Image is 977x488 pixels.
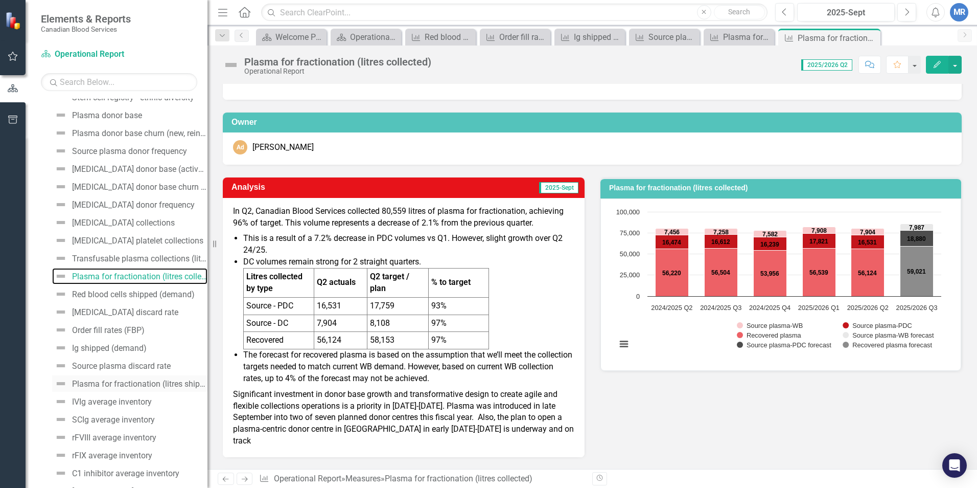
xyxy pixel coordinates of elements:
img: Not Defined [55,252,67,264]
text: 2024/2025 Q2 [651,304,692,312]
div: Source plasma donor frequency [72,147,187,156]
a: [MEDICAL_DATA] donor frequency [52,196,195,213]
td: 7,904 [314,315,367,332]
a: Source plasma donor frequency [52,143,187,159]
strong: % to target [431,277,471,287]
div: Operational Report [244,68,431,75]
a: C1 inhibitor average inventory [52,465,179,481]
td: 93% [429,297,489,315]
a: Measures [345,474,381,483]
h3: Plasma for fractionation (litres collected) [609,184,956,192]
img: Not Defined [55,145,67,157]
div: C1 inhibitor average inventory [72,469,179,478]
text: 16,531 [858,239,877,246]
a: Source plasma discard rate [632,31,697,43]
button: MR [950,3,968,21]
a: rFIX average inventory [52,447,152,463]
img: Not Defined [55,449,67,461]
td: Recovered [244,332,314,349]
div: Plasma donor base churn (new, reinstated, lapsed) [72,129,207,138]
g: Source plasma-PDC forecast, bar series 5 of 6 with 6 bars. [672,230,934,246]
text: 7,258 [713,229,729,236]
img: Not Defined [55,467,67,479]
img: Not Defined [55,181,67,193]
path: 2024/2025 Q2, 7,456. Source plasma-WB. [656,228,689,235]
path: 2025/2026 Q3, 59,021. Recovered plasma forecast. [900,246,934,296]
button: 2025-Sept [797,3,895,21]
strong: Q2 actuals [317,277,356,287]
button: Show Source plasma-WB [737,322,803,329]
div: Plasma for fractionation (litres shipped) [723,31,772,43]
text: 56,539 [809,269,828,276]
g: Recovered plasma forecast, bar series 6 of 6 with 6 bars. [672,246,934,296]
a: [MEDICAL_DATA] discard rate [52,304,178,320]
path: 2025/2026 Q3, 7,987. Source plasma-WB forecast. [900,224,934,230]
td: 97% [429,315,489,332]
span: Elements & Reports [41,13,131,25]
a: Operational Report [274,474,341,483]
path: 2024/2025 Q2, 16,474. Source plasma-PDC. [656,235,689,249]
text: 56,504 [711,269,730,276]
img: Not Defined [55,109,67,121]
td: Source - PDC [244,297,314,315]
text: 0 [636,293,640,300]
a: Transfusable plasma collections (litres) [52,250,207,267]
input: Search Below... [41,73,197,91]
img: Not Defined [55,198,67,211]
a: Order fill rates (FBP) [52,322,145,338]
text: 7,582 [762,231,778,238]
img: Not Defined [55,413,67,426]
g: Source plasma-WB, bar series 1 of 6 with 6 bars. [656,212,918,237]
div: [MEDICAL_DATA] platelet collections [72,236,203,246]
td: Source - DC [244,315,314,332]
div: Order fill rates (FBP) [499,31,548,43]
h3: Owner [231,118,957,127]
a: Plasma donor base churn (new, reinstated, lapsed) [52,125,207,141]
a: [MEDICAL_DATA] platelet collections [52,232,203,249]
input: Search ClearPoint... [261,4,767,21]
div: Plasma for fractionation (litres shipped) [72,380,207,389]
img: Not Defined [55,360,67,372]
img: Not Defined [55,127,67,139]
a: IVIg average inventory [52,393,152,410]
img: Not Defined [55,306,67,318]
small: Canadian Blood Services [41,25,131,33]
img: Not Defined [55,163,67,175]
text: 7,904 [860,229,875,236]
text: 2024/2025 Q3 [700,304,741,312]
text: 59,021 [907,268,926,275]
div: Plasma for fractionation (litres collected) [72,272,207,281]
path: 2025/2026 Q2, 16,531. Source plasma-PDC. [851,235,885,249]
text: 16,239 [760,241,779,248]
a: Ig shipped (demand) [52,340,147,356]
g: Source plasma-PDC, bar series 2 of 6 with 6 bars. [656,212,918,251]
span: 2025/2026 Q2 [801,59,852,71]
path: 2024/2025 Q3, 16,612. Source plasma-PDC. [705,234,738,248]
div: rFVIII average inventory [72,433,156,442]
path: 2025/2026 Q2, 56,124. Recovered plasma. [851,249,885,296]
text: 7,987 [909,224,924,231]
div: Source plasma discard rate [72,362,171,371]
text: 2024/2025 Q4 [749,304,790,312]
a: Red blood cells shipped (demand) [408,31,473,43]
path: 2024/2025 Q4, 7,582. Source plasma-WB. [754,230,787,237]
div: SCIg average inventory [72,415,155,425]
strong: Litres collected by type [246,272,303,293]
button: Show Source plasma-PDC forecast [737,341,831,349]
strong: Q2 target / plan [370,272,409,293]
path: 2024/2025 Q3, 7,258. Source plasma-WB. [705,228,738,234]
text: 2025/2026 Q2 [847,304,889,312]
path: 2025/2026 Q2, 7,904. Source plasma-WB. [851,228,885,235]
a: Source plasma discard rate [52,358,171,374]
img: Not Defined [55,288,67,300]
td: 97% [429,332,489,349]
path: 2024/2025 Q3, 56,504. Recovered plasma. [705,248,738,296]
div: Source plasma discard rate [648,31,697,43]
a: [MEDICAL_DATA] donor base churn (new, reinstated, lapsed) [52,179,207,195]
div: [MEDICAL_DATA] donor frequency [72,201,195,210]
text: 18,880 [907,235,926,242]
img: Not Defined [55,342,67,354]
p: In Q2, Canadian Blood Services collected 80,559 litres of plasma for fractionation, achieving 96%... [233,206,574,231]
img: Not Defined [55,324,67,336]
